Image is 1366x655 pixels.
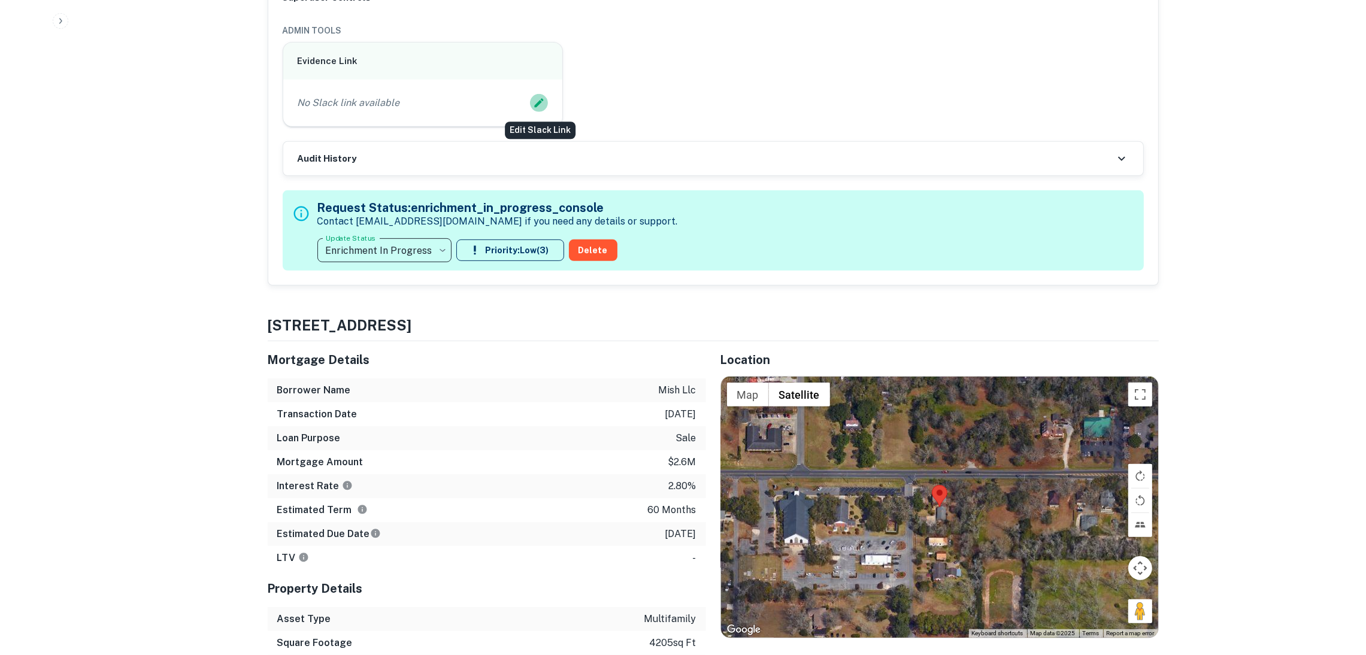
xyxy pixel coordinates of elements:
h6: Estimated Term [277,503,368,517]
button: Show satellite imagery [769,383,830,407]
h6: Asset Type [277,612,331,626]
button: Toggle fullscreen view [1128,383,1152,407]
p: - [693,551,696,565]
h5: Request Status: enrichment_in_progress_console [317,199,678,217]
p: mish llc [659,383,696,398]
h6: Audit History [298,152,357,166]
p: [DATE] [665,407,696,421]
p: $2.6m [668,455,696,469]
button: Map camera controls [1128,556,1152,580]
button: Rotate map counterclockwise [1128,489,1152,513]
svg: Estimate is based on a standard schedule for this type of loan. [370,528,381,539]
svg: Term is based on a standard schedule for this type of loan. [357,504,368,515]
h5: Mortgage Details [268,351,706,369]
p: 4205 sq ft [650,636,696,650]
button: Edit Slack Link [530,94,548,112]
p: No Slack link available [298,96,400,110]
p: 60 months [648,503,696,517]
h6: Loan Purpose [277,431,341,445]
h5: Property Details [268,580,706,598]
a: Open this area in Google Maps (opens a new window) [724,622,764,638]
iframe: Chat Widget [1306,559,1366,617]
a: Terms (opens in new tab) [1083,630,1100,636]
h6: ADMIN TOOLS [283,24,1144,37]
h6: Evidence Link [298,54,549,68]
h6: Estimated Due Date [277,527,381,541]
svg: LTVs displayed on the website are for informational purposes only and may be reported incorrectly... [298,552,309,563]
label: Update Status [326,233,375,243]
p: multifamily [644,612,696,626]
button: Delete [569,239,617,261]
button: Rotate map clockwise [1128,464,1152,488]
p: 2.80% [669,479,696,493]
button: Show street map [727,383,769,407]
span: Map data ©2025 [1031,630,1076,636]
img: Google [724,622,764,638]
p: [DATE] [665,527,696,541]
button: Drag Pegman onto the map to open Street View [1128,599,1152,623]
h5: Location [720,351,1159,369]
h6: Transaction Date [277,407,358,421]
h6: LTV [277,551,309,565]
button: Keyboard shortcuts [972,629,1023,638]
h4: [STREET_ADDRESS] [268,314,1159,336]
svg: The interest rates displayed on the website are for informational purposes only and may be report... [342,480,353,491]
h6: Interest Rate [277,479,353,493]
p: sale [676,431,696,445]
button: Priority:Low(3) [456,239,564,261]
h6: Square Footage [277,636,353,650]
a: Report a map error [1107,630,1155,636]
p: Contact [EMAIL_ADDRESS][DOMAIN_NAME] if you need any details or support. [317,214,678,229]
h6: Mortgage Amount [277,455,364,469]
h6: Borrower Name [277,383,351,398]
div: Edit Slack Link [505,122,576,139]
div: Enrichment In Progress [317,234,452,267]
button: Tilt map [1128,513,1152,537]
